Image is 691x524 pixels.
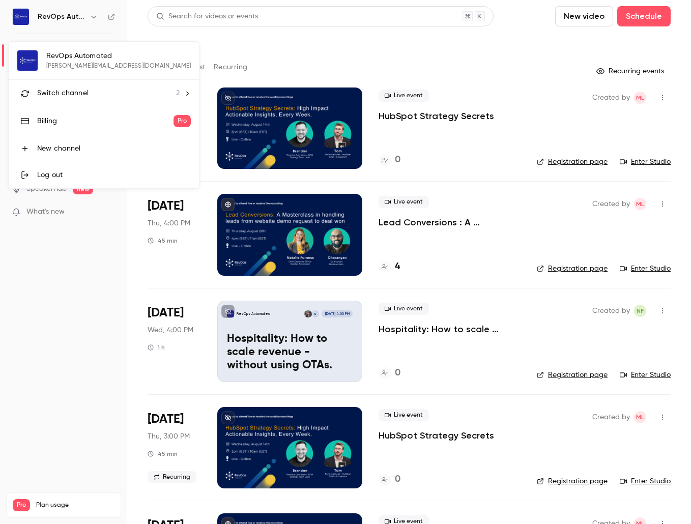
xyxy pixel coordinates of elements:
span: Pro [174,115,191,127]
span: Switch channel [37,88,89,99]
div: Log out [37,170,191,180]
span: 2 [176,88,180,99]
div: New channel [37,143,191,154]
div: Billing [37,116,174,126]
